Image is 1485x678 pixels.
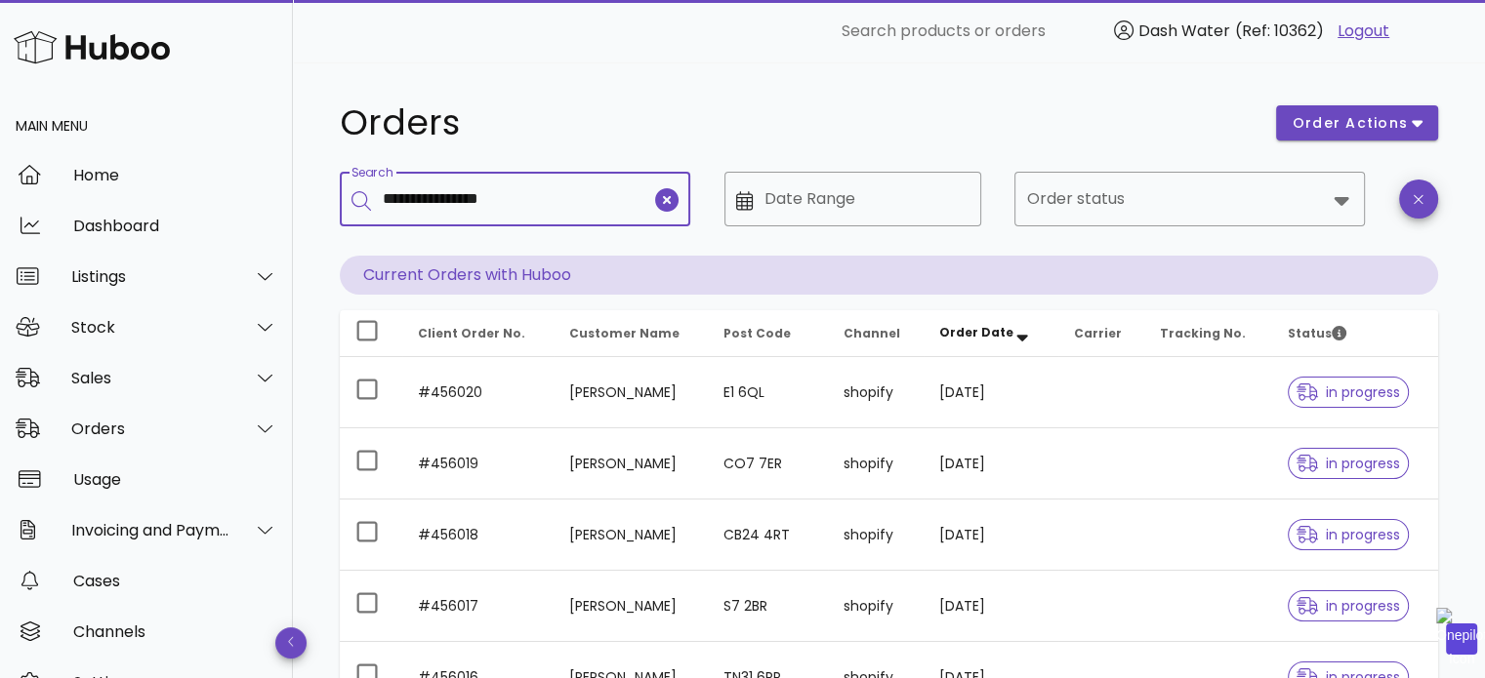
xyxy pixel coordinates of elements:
th: Client Order No. [402,310,554,357]
div: Listings [71,267,230,286]
h1: Orders [340,105,1253,140]
div: Invoicing and Payments [71,521,230,539]
div: Dashboard [73,217,277,235]
td: [PERSON_NAME] [554,499,708,571]
span: in progress [1297,457,1400,470]
button: order actions [1276,105,1438,140]
td: #456017 [402,571,554,642]
span: Post Code [723,325,791,341]
td: shopify [828,499,924,571]
span: Dash Water [1138,20,1230,42]
div: Cases [73,572,277,590]
td: shopify [828,571,924,642]
td: shopify [828,428,924,499]
th: Post Code [708,310,828,357]
td: [PERSON_NAME] [554,357,708,428]
th: Carrier [1058,310,1144,357]
div: Orders [71,419,230,438]
td: [DATE] [924,428,1057,499]
span: Channel [844,325,900,341]
button: clear icon [655,188,679,212]
span: Order Date [939,324,1013,340]
span: in progress [1297,385,1400,399]
td: S7 2BR [708,571,828,642]
span: Tracking No. [1160,325,1246,341]
label: Search [351,166,392,180]
div: Sales [71,369,230,387]
span: Client Order No. [418,325,525,341]
a: Logout [1338,20,1389,43]
th: Customer Name [554,310,708,357]
td: [PERSON_NAME] [554,571,708,642]
span: Status [1288,325,1346,341]
td: [PERSON_NAME] [554,428,708,499]
div: Stock [71,318,230,337]
span: Carrier [1074,325,1122,341]
td: E1 6QL [708,357,828,428]
div: Order status [1014,172,1365,226]
th: Tracking No. [1144,310,1272,357]
td: [DATE] [924,499,1057,571]
td: #456020 [402,357,554,428]
span: in progress [1297,599,1400,613]
span: in progress [1297,528,1400,541]
span: order actions [1292,113,1409,134]
img: Huboo Logo [14,26,170,68]
th: Status [1272,310,1438,357]
div: Channels [73,622,277,641]
div: Home [73,166,277,184]
td: shopify [828,357,924,428]
td: #456018 [402,499,554,571]
th: Channel [828,310,924,357]
div: Usage [73,470,277,489]
p: Current Orders with Huboo [340,256,1438,295]
td: CO7 7ER [708,428,828,499]
th: Order Date: Sorted descending. Activate to remove sorting. [924,310,1057,357]
td: CB24 4RT [708,499,828,571]
td: #456019 [402,428,554,499]
span: (Ref: 10362) [1235,20,1324,42]
td: [DATE] [924,571,1057,642]
td: [DATE] [924,357,1057,428]
span: Customer Name [569,325,680,341]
